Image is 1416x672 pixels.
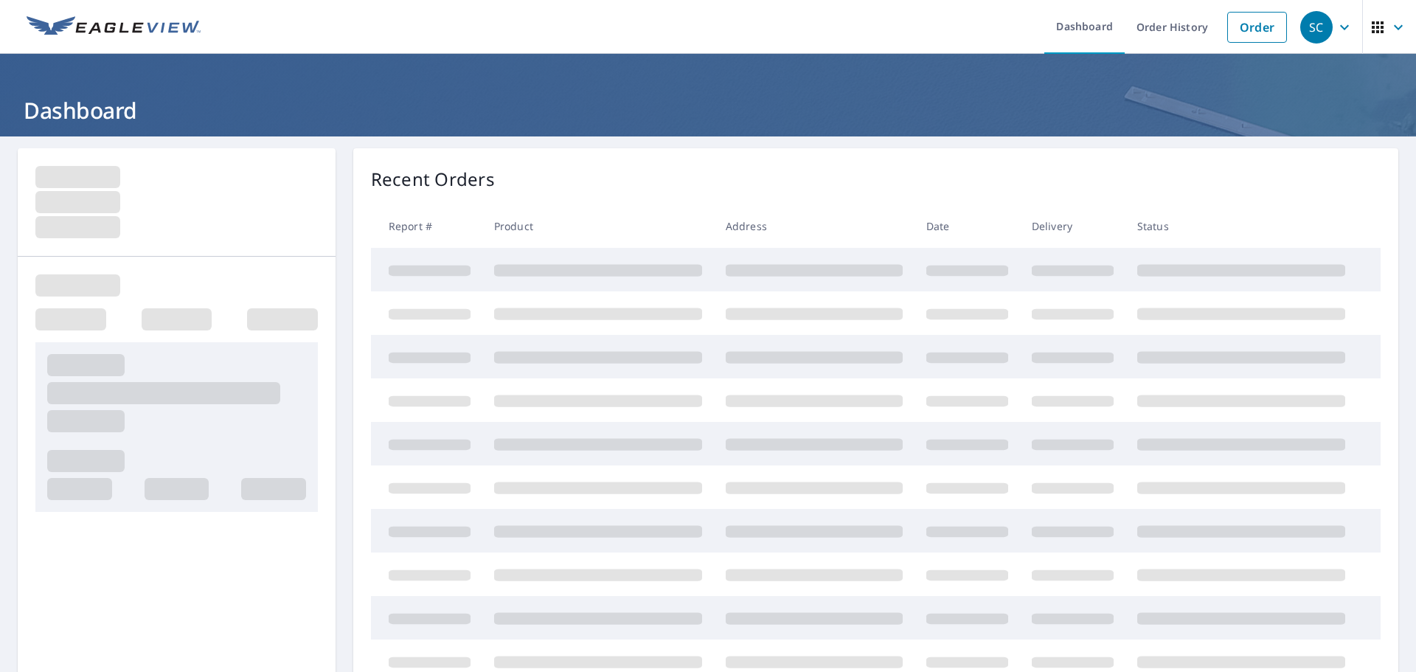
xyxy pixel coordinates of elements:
[914,204,1020,248] th: Date
[27,16,201,38] img: EV Logo
[1020,204,1125,248] th: Delivery
[1300,11,1333,44] div: SC
[371,204,482,248] th: Report #
[482,204,714,248] th: Product
[371,166,495,193] p: Recent Orders
[1227,12,1287,43] a: Order
[714,204,914,248] th: Address
[18,95,1398,125] h1: Dashboard
[1125,204,1357,248] th: Status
